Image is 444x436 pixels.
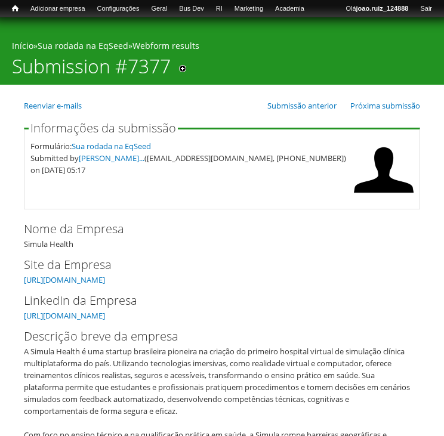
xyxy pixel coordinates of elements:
a: Reenviar e-mails [24,100,82,111]
a: Geral [145,3,173,15]
a: [URL][DOMAIN_NAME] [24,310,105,321]
a: Olájoao.ruiz_124888 [340,3,414,15]
a: Adicionar empresa [24,3,91,15]
a: Academia [269,3,310,15]
label: Site da Empresa [24,256,400,274]
a: Sua rodada na EqSeed [72,141,151,151]
a: Ver perfil do usuário. [354,191,414,202]
a: Configurações [91,3,146,15]
a: Início [12,40,33,51]
strong: joao.ruiz_124888 [356,5,409,12]
div: Formulário: [30,140,348,152]
a: Próxima submissão [350,100,420,111]
h1: Submission #7377 [12,55,171,85]
a: Marketing [229,3,269,15]
a: RI [210,3,229,15]
a: Submissão anterior [267,100,337,111]
a: Webform results [132,40,199,51]
a: [PERSON_NAME]... [79,153,144,163]
div: Submitted by ([EMAIL_ADDRESS][DOMAIN_NAME], [PHONE_NUMBER]) on [DATE] 05:17 [30,152,348,176]
div: » » [12,40,432,55]
img: Foto de Ana Paula Almeida Corrêa [354,140,414,200]
a: Início [6,3,24,14]
span: Início [12,4,18,13]
div: Simula Health [24,220,420,250]
a: [URL][DOMAIN_NAME] [24,274,105,285]
label: Descrição breve da empresa [24,327,400,345]
legend: Informações da submissão [29,122,178,134]
a: Sua rodada na EqSeed [38,40,128,51]
label: Nome da Empresa [24,220,400,238]
a: Bus Dev [173,3,210,15]
label: LinkedIn da Empresa [24,292,400,310]
a: Sair [414,3,438,15]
